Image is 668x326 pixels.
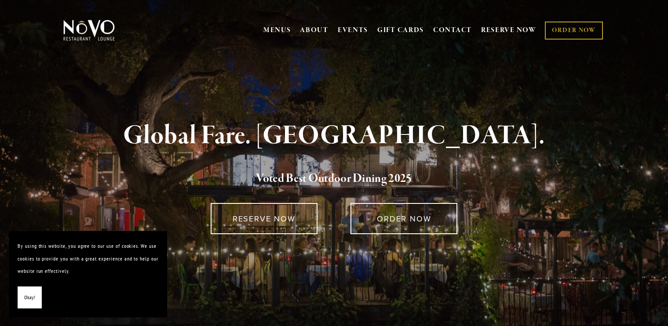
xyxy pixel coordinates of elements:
[78,170,591,188] h2: 5
[377,22,424,39] a: GIFT CARDS
[18,240,158,278] p: By using this website, you agree to our use of cookies. We use cookies to provide you with a grea...
[24,291,35,304] span: Okay!
[545,22,602,40] a: ORDER NOW
[211,203,318,234] a: RESERVE NOW
[263,26,291,35] a: MENUS
[481,22,537,39] a: RESERVE NOW
[300,26,329,35] a: ABOUT
[433,22,472,39] a: CONTACT
[62,19,117,41] img: Novo Restaurant &amp; Lounge
[18,286,42,309] button: Okay!
[123,119,545,152] strong: Global Fare. [GEOGRAPHIC_DATA].
[256,171,406,188] a: Voted Best Outdoor Dining 202
[350,203,457,234] a: ORDER NOW
[338,26,368,35] a: EVENTS
[9,231,167,317] section: Cookie banner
